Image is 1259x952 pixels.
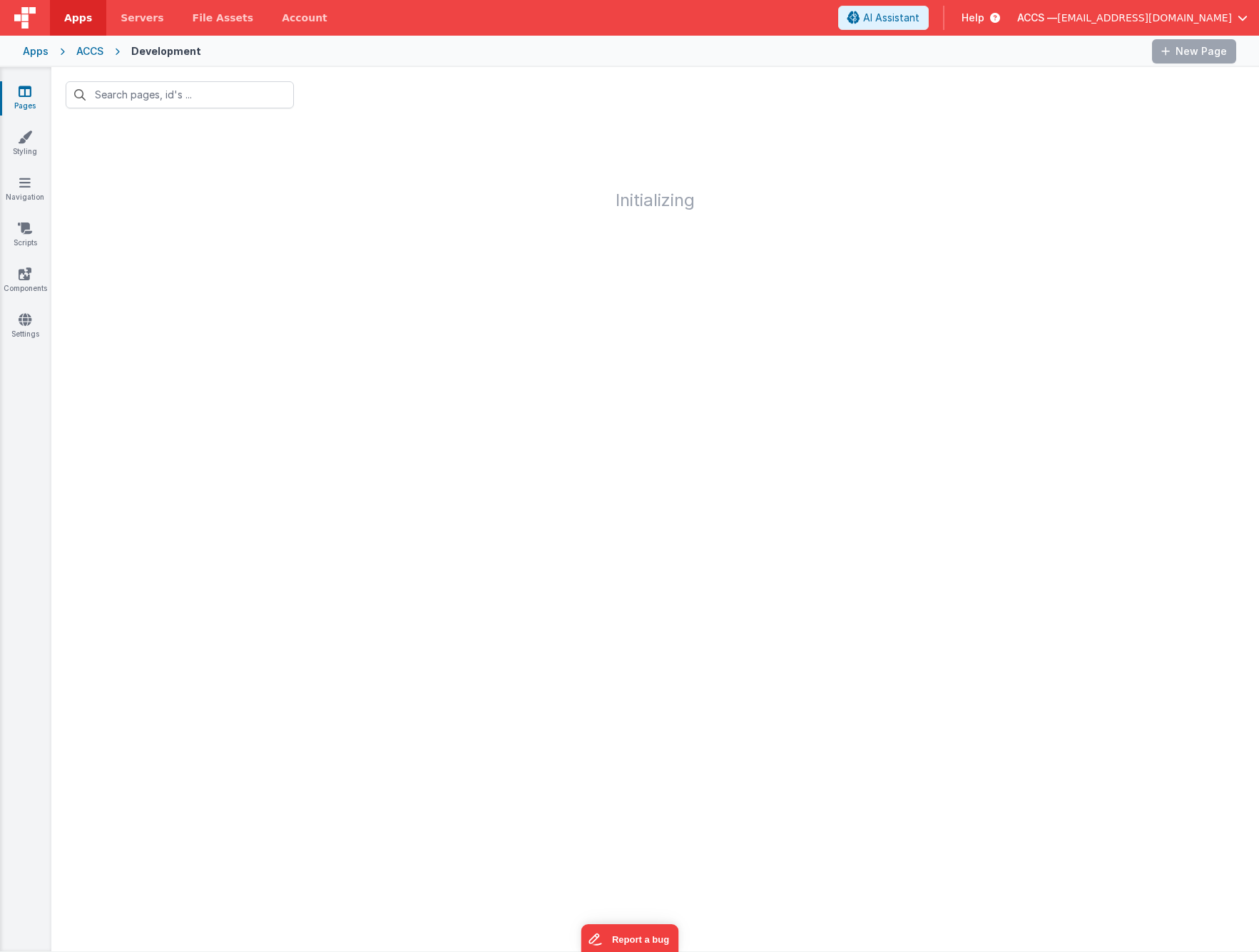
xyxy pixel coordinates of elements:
[1017,11,1248,25] button: ACCS — [EMAIL_ADDRESS][DOMAIN_NAME]
[64,11,92,25] span: Apps
[66,81,294,108] input: Search pages, id's ...
[838,6,929,30] button: AI Assistant
[1152,39,1236,63] button: New Page
[863,11,919,25] span: AI Assistant
[193,11,254,25] span: File Assets
[76,44,103,58] div: ACCS
[51,123,1259,210] h1: Initializing
[1017,11,1057,25] span: ACCS —
[962,11,984,25] span: Help
[23,44,49,58] div: Apps
[1057,11,1232,25] span: [EMAIL_ADDRESS][DOMAIN_NAME]
[121,11,163,25] span: Servers
[131,44,201,58] div: Development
